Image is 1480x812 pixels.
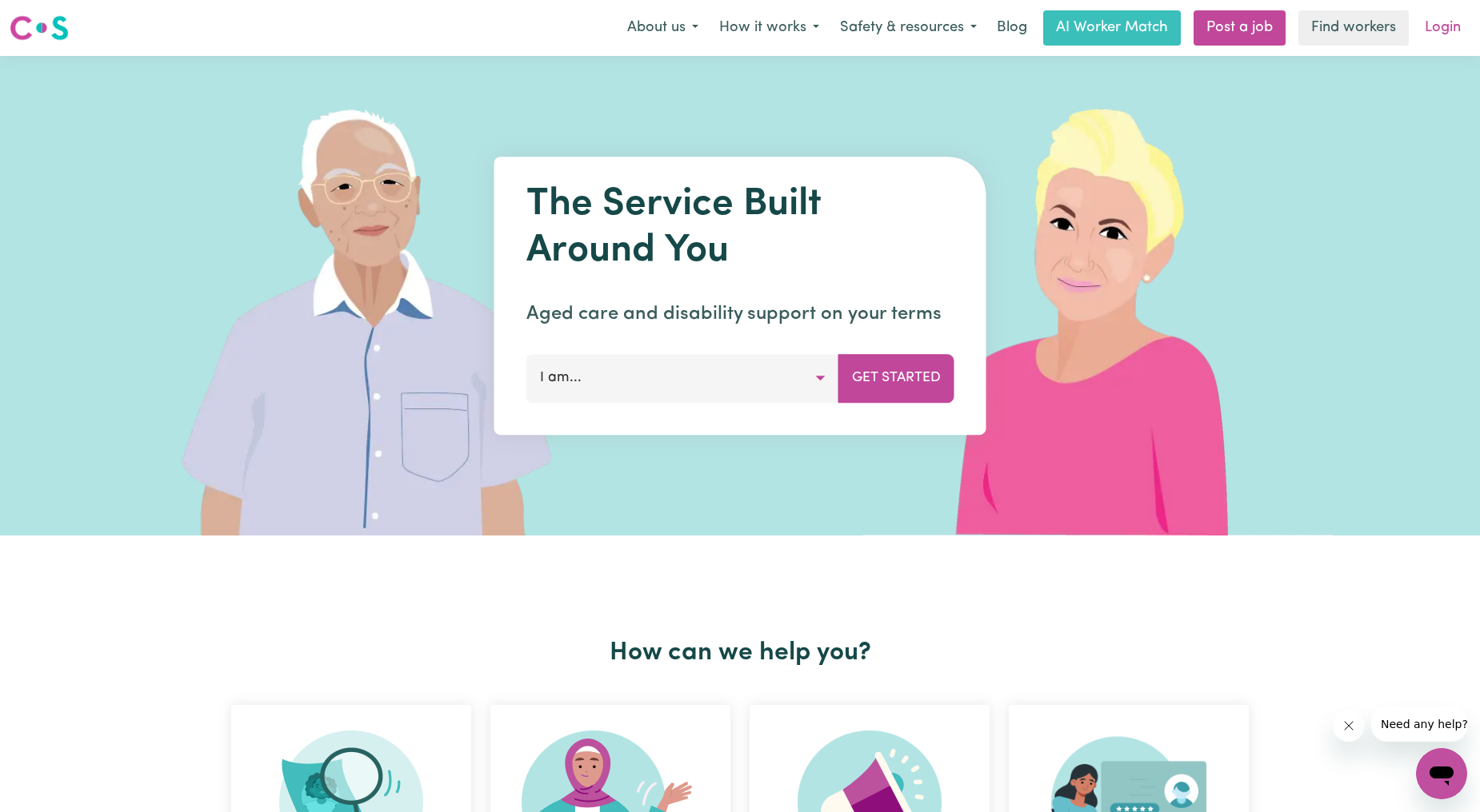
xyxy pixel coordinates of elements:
[526,354,839,402] button: I am...
[830,11,987,45] button: Safety & resources
[1194,10,1286,46] a: Post a job
[838,354,954,402] button: Get Started
[1416,748,1467,799] iframe: Button to launch messaging window
[526,182,954,274] h1: The Service Built Around You
[1415,10,1470,46] a: Login
[526,300,954,328] p: Aged care and disability support on your terms
[709,11,830,45] button: How it works
[10,10,69,46] a: Careseekers logo
[987,10,1037,46] a: Blog
[1298,10,1409,46] a: Find workers
[1371,707,1467,742] iframe: Message from company
[10,14,69,42] img: Careseekers logo
[10,11,97,24] span: Need any help?
[222,638,1258,668] h2: How can we help you?
[1043,10,1181,46] a: AI Worker Match
[617,11,709,45] button: About us
[1333,710,1365,742] iframe: Close message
